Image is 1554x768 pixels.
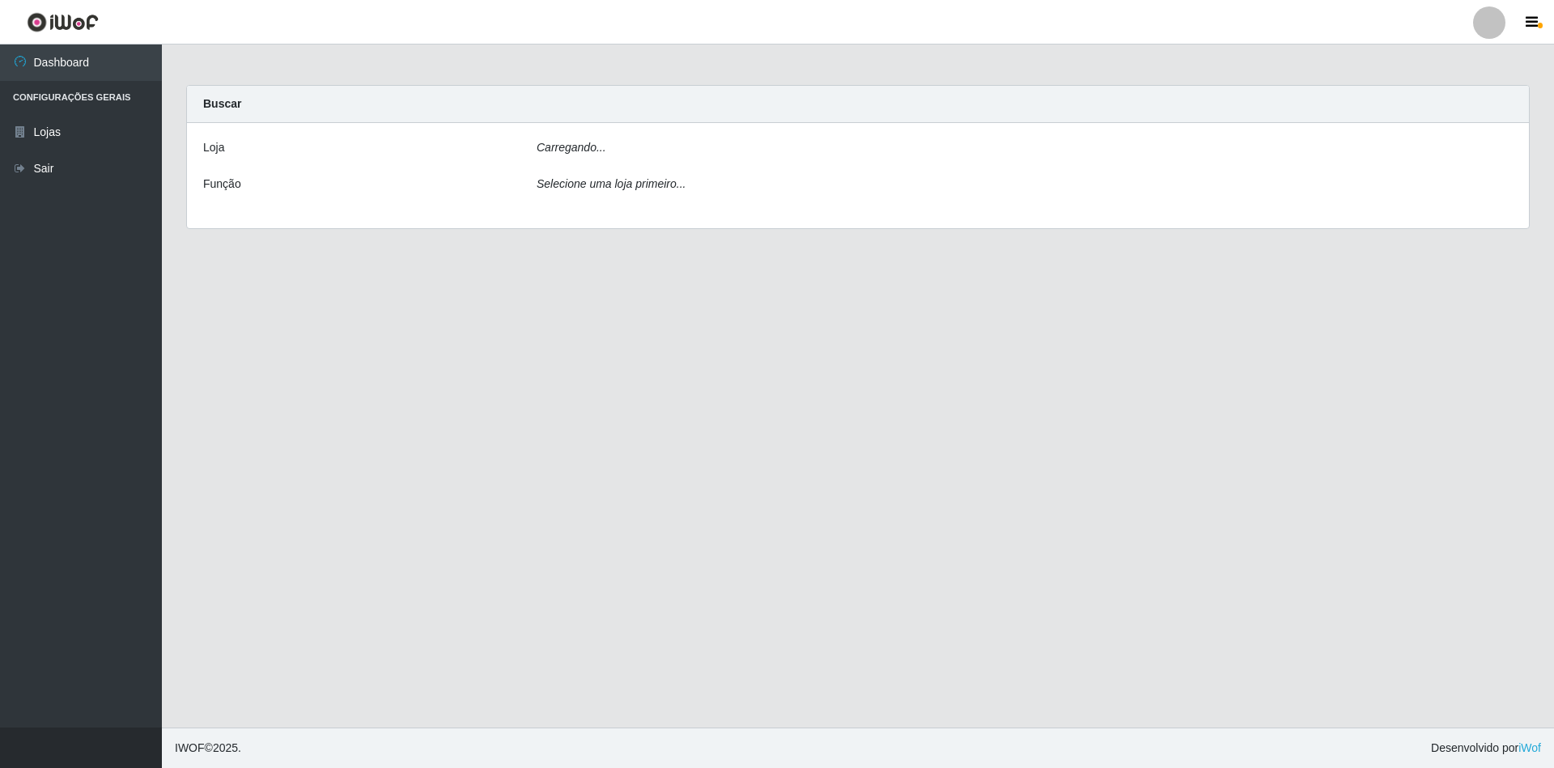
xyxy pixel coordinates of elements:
span: © 2025 . [175,740,241,757]
i: Selecione uma loja primeiro... [537,177,686,190]
a: iWof [1518,741,1541,754]
span: IWOF [175,741,205,754]
label: Loja [203,139,224,156]
i: Carregando... [537,141,606,154]
label: Função [203,176,241,193]
strong: Buscar [203,97,241,110]
span: Desenvolvido por [1431,740,1541,757]
img: CoreUI Logo [27,12,99,32]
